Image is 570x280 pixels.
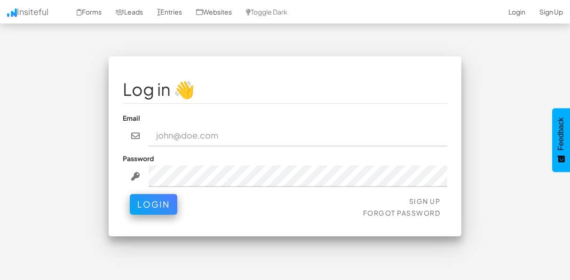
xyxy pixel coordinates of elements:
img: icon.png [7,8,17,17]
span: Feedback [557,117,565,150]
a: Forgot Password [363,209,441,217]
h1: Log in 👋 [123,80,447,99]
button: Feedback - Show survey [552,108,570,172]
label: Email [123,113,140,123]
button: Login [130,194,177,215]
label: Password [123,154,154,163]
input: john@doe.com [149,125,448,147]
a: Sign Up [409,197,441,205]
